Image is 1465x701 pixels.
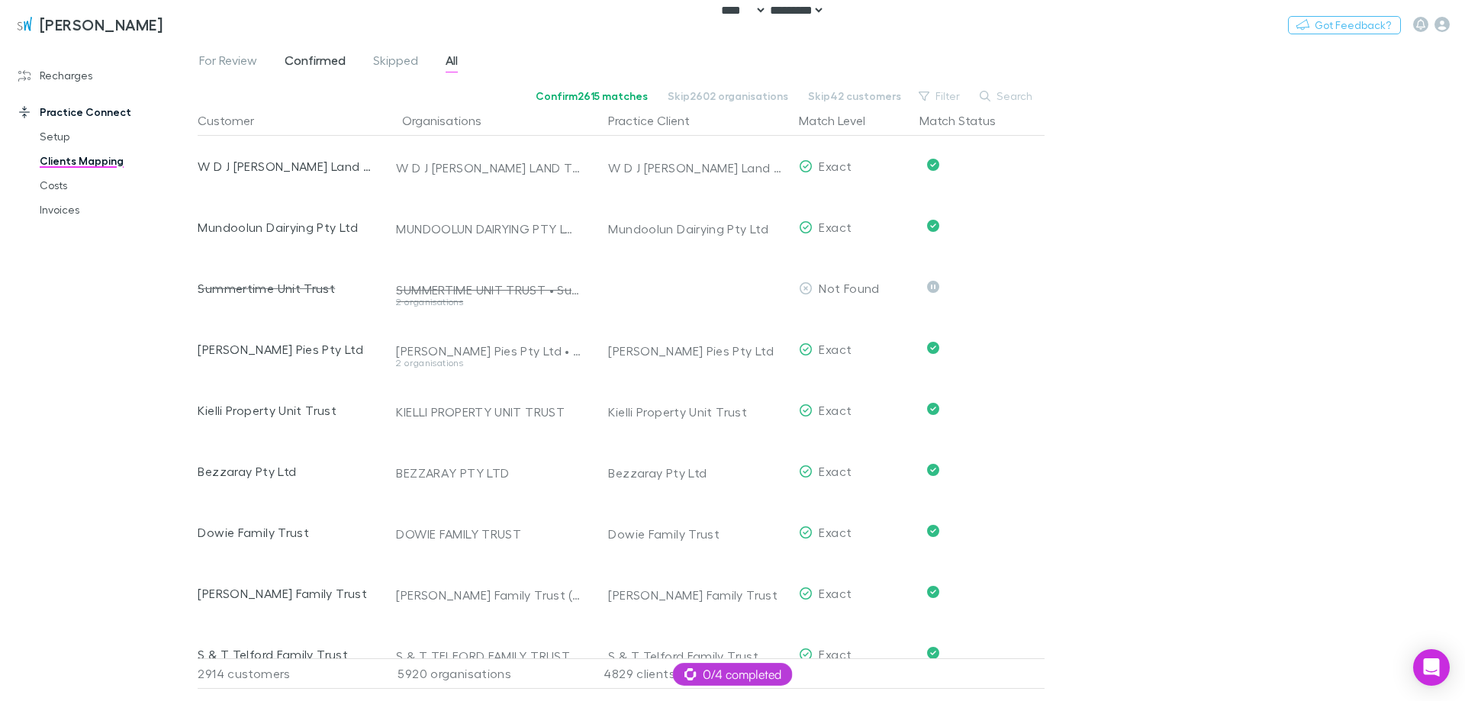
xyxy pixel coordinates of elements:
[24,173,206,198] a: Costs
[198,105,272,136] button: Customer
[396,359,581,368] div: 2 organisations
[198,319,375,380] div: [PERSON_NAME] Pies Pty Ltd
[396,404,581,420] div: KIELLI PROPERTY UNIT TRUST
[40,15,163,34] h3: [PERSON_NAME]
[927,159,939,171] svg: Confirmed
[819,586,852,600] span: Exact
[198,380,375,441] div: Kielli Property Unit Trust
[24,124,206,149] a: Setup
[1288,16,1401,34] button: Got Feedback?
[396,160,581,175] div: W D J [PERSON_NAME] LAND TRUST
[819,220,852,234] span: Exact
[198,624,375,685] div: S & T Telford Family Trust
[396,221,581,236] div: MUNDOOLUN DAIRYING PTY LTD
[396,465,581,481] div: BEZZARAY PTY LTD
[15,15,34,34] img: Sinclair Wilson's Logo
[24,149,206,173] a: Clients Mapping
[819,281,879,295] span: Not Found
[819,403,852,417] span: Exact
[608,442,787,503] div: Bezzaray Pty Ltd
[927,647,939,659] svg: Confirmed
[587,658,793,689] div: 4829 clients
[927,586,939,598] svg: Confirmed
[608,625,787,687] div: S & T Telford Family Trust
[608,381,787,442] div: Kielli Property Unit Trust
[927,342,939,354] svg: Confirmed
[396,282,581,297] div: SUMMERTIME UNIT TRUST • Summertime Unit Trust
[396,343,581,359] div: [PERSON_NAME] Pies Pty Ltd • [PERSON_NAME] PIES PTY LTD
[819,525,852,539] span: Exact
[658,87,798,105] button: Skip2602 organisations
[608,105,708,136] button: Practice Client
[526,87,658,105] button: Confirm2615 matches
[198,563,375,624] div: [PERSON_NAME] Family Trust
[446,53,458,72] span: All
[919,105,1014,136] button: Match Status
[381,658,587,689] div: 5920 organisations
[819,342,852,356] span: Exact
[927,220,939,232] svg: Confirmed
[198,502,375,563] div: Dowie Family Trust
[3,100,206,124] a: Practice Connect
[396,587,581,603] div: [PERSON_NAME] Family Trust (Catching Pen)
[199,53,257,72] span: For Review
[198,197,375,258] div: Mundoolun Dairying Pty Ltd
[927,464,939,476] svg: Confirmed
[608,503,787,564] div: Dowie Family Trust
[402,105,500,136] button: Organisations
[911,87,969,105] button: Filter
[373,53,418,72] span: Skipped
[198,441,375,502] div: Bezzaray Pty Ltd
[24,198,206,222] a: Invoices
[927,281,939,293] svg: Skipped
[608,564,787,625] div: [PERSON_NAME] Family Trust
[396,648,581,664] div: S & T TELFORD FAMILY TRUST
[198,658,381,689] div: 2914 customers
[819,647,852,661] span: Exact
[927,403,939,415] svg: Confirmed
[799,105,884,136] button: Match Level
[927,525,939,537] svg: Confirmed
[396,526,581,542] div: DOWIE FAMILY TRUST
[608,198,787,259] div: Mundoolun Dairying Pty Ltd
[798,87,911,105] button: Skip42 customers
[6,6,172,43] a: [PERSON_NAME]
[3,63,206,88] a: Recharges
[608,320,787,381] div: [PERSON_NAME] Pies Pty Ltd
[1413,649,1450,686] div: Open Intercom Messenger
[285,53,346,72] span: Confirmed
[198,136,375,197] div: W D J [PERSON_NAME] Land Trust
[972,87,1042,105] button: Search
[396,297,581,307] div: 2 organisations
[819,159,852,173] span: Exact
[198,258,375,319] div: Summertime Unit Trust
[819,464,852,478] span: Exact
[608,137,787,198] div: W D J [PERSON_NAME] Land Trust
